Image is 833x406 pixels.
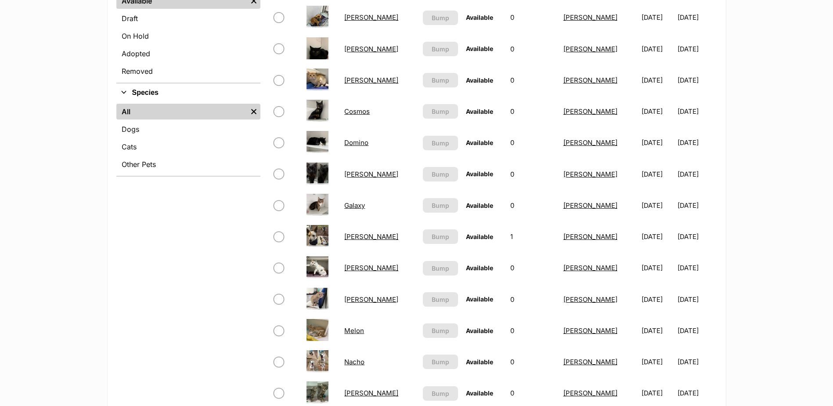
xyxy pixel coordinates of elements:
div: Species [116,102,260,176]
td: 0 [507,96,559,127]
a: [PERSON_NAME] [344,45,398,53]
a: [PERSON_NAME] [344,389,398,397]
a: [PERSON_NAME] [563,264,617,272]
span: Bump [432,201,449,210]
a: [PERSON_NAME] [563,232,617,241]
td: [DATE] [678,159,716,189]
span: Available [466,358,493,366]
td: 0 [507,127,559,158]
a: [PERSON_NAME] [563,107,617,116]
a: Dogs [116,121,260,137]
td: 0 [507,65,559,95]
span: Bump [432,44,449,54]
a: Melon [344,326,364,335]
td: [DATE] [678,253,716,283]
a: Removed [116,63,260,79]
td: [DATE] [638,190,677,221]
span: Available [466,295,493,303]
span: Available [466,76,493,84]
span: Available [466,389,493,397]
button: Bump [423,292,458,307]
td: [DATE] [638,253,677,283]
td: [DATE] [678,221,716,252]
span: Bump [432,389,449,398]
a: [PERSON_NAME] [563,45,617,53]
button: Bump [423,11,458,25]
a: Galaxy [344,201,365,210]
a: [PERSON_NAME] [563,326,617,335]
td: [DATE] [678,2,716,33]
span: Bump [432,13,449,22]
td: [DATE] [678,284,716,315]
span: Bump [432,295,449,304]
button: Bump [423,261,458,275]
a: [PERSON_NAME] [563,389,617,397]
span: Bump [432,138,449,148]
a: Remove filter [247,104,260,120]
a: [PERSON_NAME] [563,76,617,84]
a: Nacho [344,358,364,366]
button: Bump [423,136,458,150]
a: Cosmos [344,107,370,116]
a: Domino [344,138,368,147]
a: [PERSON_NAME] [344,13,398,22]
span: Available [466,170,493,178]
td: [DATE] [638,315,677,346]
span: Available [466,139,493,146]
span: Bump [432,170,449,179]
a: Draft [116,11,260,26]
td: [DATE] [638,127,677,158]
button: Bump [423,73,458,87]
a: [PERSON_NAME] [344,76,398,84]
td: 0 [507,284,559,315]
td: [DATE] [678,127,716,158]
td: 0 [507,253,559,283]
a: [PERSON_NAME] [563,358,617,366]
td: 0 [507,315,559,346]
td: [DATE] [638,65,677,95]
button: Species [116,87,260,98]
td: [DATE] [678,34,716,64]
span: Available [466,14,493,21]
a: All [116,104,247,120]
span: Available [466,264,493,272]
span: Available [466,233,493,240]
td: [DATE] [638,2,677,33]
a: Cats [116,139,260,155]
span: Bump [432,76,449,85]
button: Bump [423,229,458,244]
td: [DATE] [678,347,716,377]
button: Bump [423,42,458,56]
span: Bump [432,107,449,116]
a: [PERSON_NAME] [563,138,617,147]
span: Bump [432,232,449,241]
span: Bump [432,326,449,335]
td: [DATE] [638,159,677,189]
td: [DATE] [678,190,716,221]
td: [DATE] [638,34,677,64]
button: Bump [423,167,458,181]
span: Bump [432,264,449,273]
td: [DATE] [678,96,716,127]
td: 0 [507,2,559,33]
span: Available [466,45,493,52]
td: 0 [507,347,559,377]
button: Bump [423,198,458,213]
td: [DATE] [638,96,677,127]
span: Available [466,108,493,115]
a: [PERSON_NAME] [563,170,617,178]
a: [PERSON_NAME] [344,295,398,304]
a: [PERSON_NAME] [563,295,617,304]
span: Available [466,327,493,334]
td: [DATE] [638,221,677,252]
td: [DATE] [678,315,716,346]
a: Adopted [116,46,260,62]
span: Bump [432,357,449,366]
td: 1 [507,221,559,252]
a: [PERSON_NAME] [344,232,398,241]
button: Bump [423,104,458,119]
a: Other Pets [116,156,260,172]
button: Bump [423,386,458,401]
a: [PERSON_NAME] [344,264,398,272]
a: [PERSON_NAME] [563,13,617,22]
